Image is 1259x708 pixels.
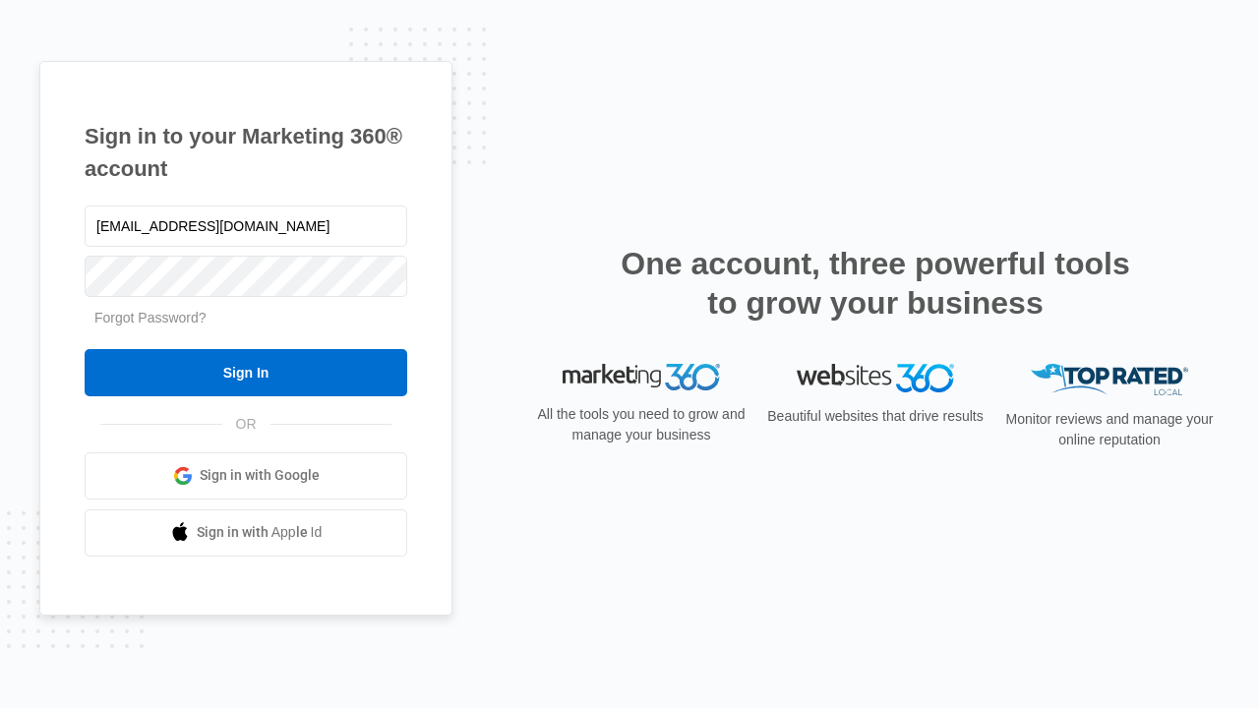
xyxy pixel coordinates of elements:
[94,310,207,325] a: Forgot Password?
[85,120,407,185] h1: Sign in to your Marketing 360® account
[222,414,270,435] span: OR
[1031,364,1188,396] img: Top Rated Local
[197,522,323,543] span: Sign in with Apple Id
[999,409,1220,450] p: Monitor reviews and manage your online reputation
[85,206,407,247] input: Email
[615,244,1136,323] h2: One account, three powerful tools to grow your business
[85,509,407,557] a: Sign in with Apple Id
[85,452,407,500] a: Sign in with Google
[85,349,407,396] input: Sign In
[765,406,986,427] p: Beautiful websites that drive results
[531,404,751,445] p: All the tools you need to grow and manage your business
[797,364,954,392] img: Websites 360
[563,364,720,391] img: Marketing 360
[200,465,320,486] span: Sign in with Google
